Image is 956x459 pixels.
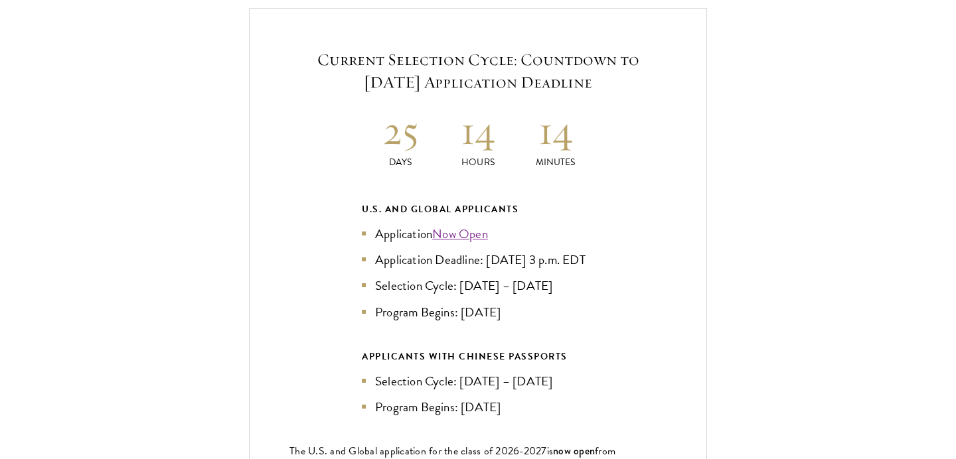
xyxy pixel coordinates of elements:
[513,443,519,459] span: 6
[439,105,517,155] h2: 14
[362,105,439,155] h2: 25
[362,302,594,322] li: Program Begins: [DATE]
[362,348,594,365] div: APPLICANTS WITH CHINESE PASSPORTS
[362,276,594,295] li: Selection Cycle: [DATE] – [DATE]
[362,250,594,269] li: Application Deadline: [DATE] 3 p.m. EDT
[362,201,594,218] div: U.S. and Global Applicants
[362,371,594,391] li: Selection Cycle: [DATE] – [DATE]
[289,443,513,459] span: The U.S. and Global application for the class of 202
[362,397,594,417] li: Program Begins: [DATE]
[517,155,594,169] p: Minutes
[519,443,541,459] span: -202
[362,224,594,243] li: Application
[432,224,488,243] a: Now Open
[517,105,594,155] h2: 14
[439,155,517,169] p: Hours
[541,443,546,459] span: 7
[362,155,439,169] p: Days
[553,443,595,458] span: now open
[547,443,554,459] span: is
[289,48,667,94] h5: Current Selection Cycle: Countdown to [DATE] Application Deadline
